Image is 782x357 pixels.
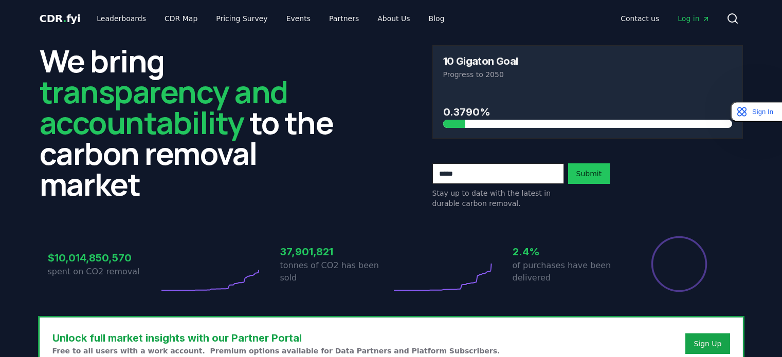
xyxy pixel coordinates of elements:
[48,250,159,266] h3: $10,014,850,570
[156,9,206,28] a: CDR Map
[443,104,732,120] h3: 0.3790%
[421,9,453,28] a: Blog
[432,188,564,209] p: Stay up to date with the latest in durable carbon removal.
[513,259,624,284] p: of purchases have been delivered
[280,244,391,259] h3: 37,901,821
[443,69,732,80] p: Progress to 2050
[678,13,710,24] span: Log in
[40,45,350,199] h2: We bring to the carbon removal market
[694,339,721,349] a: Sign Up
[40,12,81,25] span: CDR fyi
[40,70,288,143] span: transparency and accountability
[40,11,81,26] a: CDR.fyi
[48,266,159,278] p: spent on CO2 removal
[612,9,718,28] nav: Main
[321,9,367,28] a: Partners
[513,244,624,259] h3: 2.4%
[369,9,418,28] a: About Us
[280,259,391,284] p: tonnes of CO2 has been sold
[685,333,730,354] button: Sign Up
[63,12,66,25] span: .
[612,9,667,28] a: Contact us
[208,9,276,28] a: Pricing Survey
[278,9,319,28] a: Events
[52,346,500,356] p: Free to all users with a work account. Premium options available for Data Partners and Platform S...
[88,9,452,28] nav: Main
[568,163,610,184] button: Submit
[650,235,708,293] div: Percentage of sales delivered
[669,9,718,28] a: Log in
[52,330,500,346] h3: Unlock full market insights with our Partner Portal
[443,56,518,66] h3: 10 Gigaton Goal
[88,9,154,28] a: Leaderboards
